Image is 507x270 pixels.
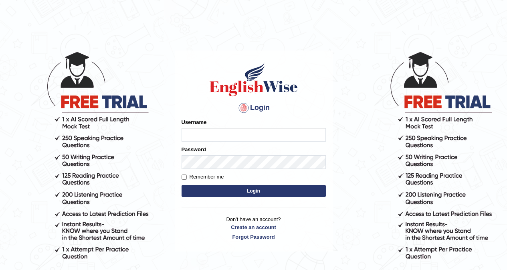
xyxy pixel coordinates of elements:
[182,173,224,181] label: Remember me
[208,61,299,97] img: Logo of English Wise sign in for intelligent practice with AI
[182,175,187,180] input: Remember me
[182,215,326,240] p: Don't have an account?
[182,233,326,241] a: Forgot Password
[182,223,326,231] a: Create an account
[182,118,207,126] label: Username
[182,185,326,197] button: Login
[182,146,206,153] label: Password
[182,102,326,114] h4: Login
